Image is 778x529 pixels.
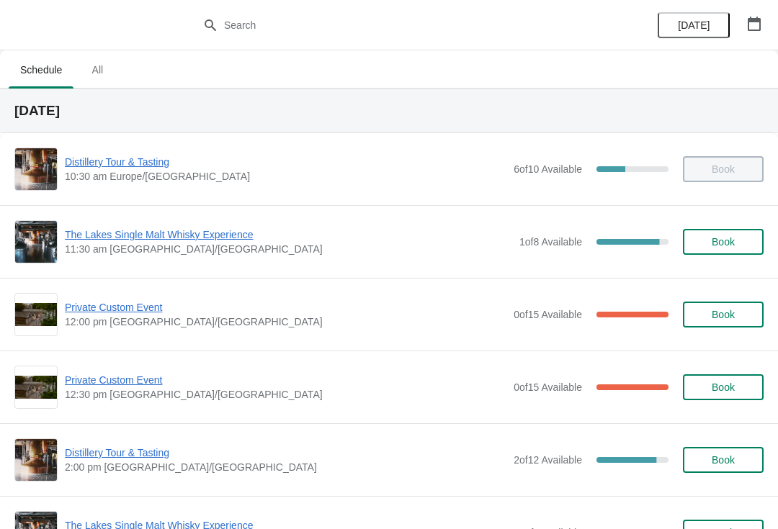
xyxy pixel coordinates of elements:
span: Schedule [9,57,73,83]
span: 10:30 am Europe/[GEOGRAPHIC_DATA] [65,169,506,184]
img: Private Custom Event | | 12:00 pm Europe/London [15,303,57,327]
span: Private Custom Event [65,300,506,315]
button: Book [683,229,764,255]
span: Book [712,236,735,248]
span: 1 of 8 Available [519,236,582,248]
span: Book [712,454,735,466]
button: Book [683,302,764,327]
span: 12:30 pm [GEOGRAPHIC_DATA]/[GEOGRAPHIC_DATA] [65,387,506,402]
img: Distillery Tour & Tasting | | 10:30 am Europe/London [15,148,57,190]
img: The Lakes Single Malt Whisky Experience | | 11:30 am Europe/London [15,221,57,263]
span: All [79,57,115,83]
span: 12:00 pm [GEOGRAPHIC_DATA]/[GEOGRAPHIC_DATA] [65,315,506,329]
span: 6 of 10 Available [514,163,582,175]
img: Private Custom Event | | 12:30 pm Europe/London [15,376,57,399]
span: Book [712,309,735,320]
button: Book [683,374,764,400]
span: 11:30 am [GEOGRAPHIC_DATA]/[GEOGRAPHIC_DATA] [65,242,512,256]
button: [DATE] [658,12,730,38]
button: Book [683,447,764,473]
span: Book [712,381,735,393]
span: Distillery Tour & Tasting [65,446,506,460]
img: Distillery Tour & Tasting | | 2:00 pm Europe/London [15,439,57,481]
span: 2:00 pm [GEOGRAPHIC_DATA]/[GEOGRAPHIC_DATA] [65,460,506,474]
span: Private Custom Event [65,373,506,387]
span: 0 of 15 Available [514,381,582,393]
span: Distillery Tour & Tasting [65,155,506,169]
span: The Lakes Single Malt Whisky Experience [65,227,512,242]
span: 2 of 12 Available [514,454,582,466]
h2: [DATE] [14,104,764,118]
span: 0 of 15 Available [514,309,582,320]
input: Search [223,12,583,38]
span: [DATE] [678,19,710,31]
